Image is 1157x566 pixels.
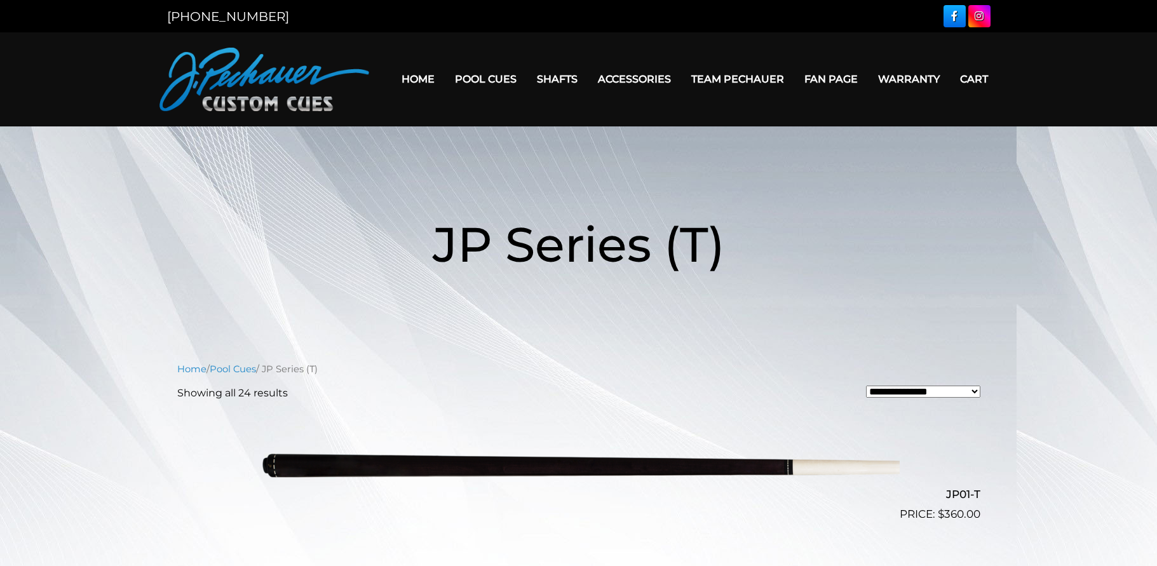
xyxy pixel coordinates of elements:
a: Team Pechauer [681,63,794,95]
a: JP01-T $360.00 [177,411,980,523]
span: JP Series (T) [433,215,725,274]
a: Cart [950,63,998,95]
img: Pechauer Custom Cues [159,48,369,111]
select: Shop order [866,386,980,398]
a: [PHONE_NUMBER] [167,9,289,24]
a: Home [177,363,206,375]
a: Home [391,63,445,95]
a: Warranty [868,63,950,95]
a: Fan Page [794,63,868,95]
a: Pool Cues [445,63,527,95]
bdi: 360.00 [938,508,980,520]
h2: JP01-T [177,483,980,506]
a: Pool Cues [210,363,256,375]
a: Shafts [527,63,588,95]
span: $ [938,508,944,520]
a: Accessories [588,63,681,95]
p: Showing all 24 results [177,386,288,401]
nav: Breadcrumb [177,362,980,376]
img: JP01-T [258,411,900,518]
